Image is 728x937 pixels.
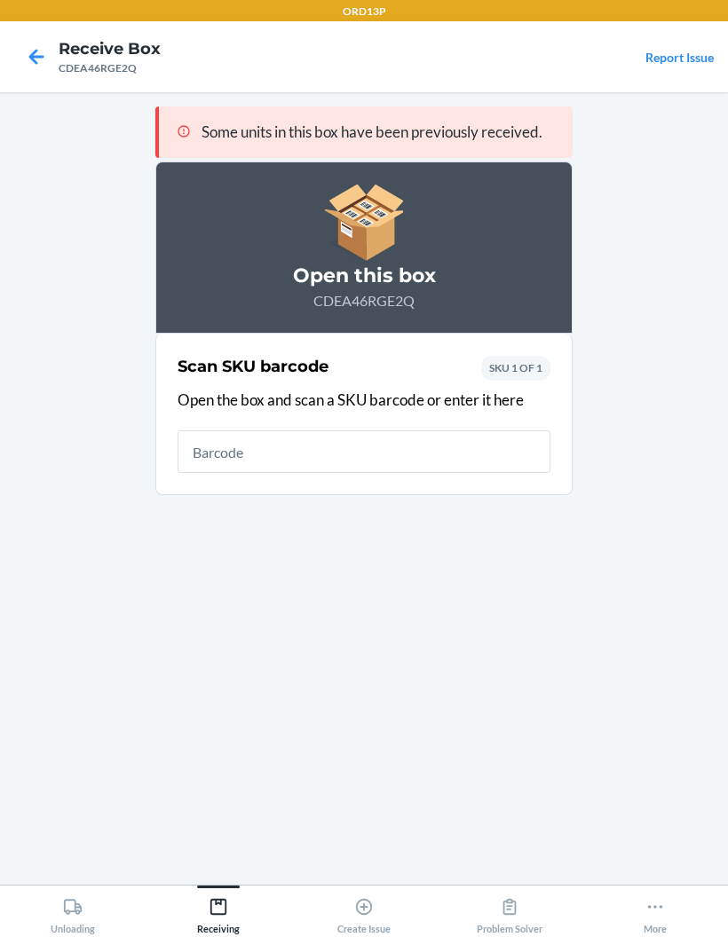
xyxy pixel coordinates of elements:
p: CDEA46RGE2Q [178,290,550,311]
a: Report Issue [645,50,714,65]
div: Create Issue [337,890,391,934]
div: Problem Solver [477,890,542,934]
div: More [644,890,667,934]
div: Unloading [51,890,95,934]
button: Problem Solver [437,886,582,934]
p: ORD13P [343,4,386,20]
h3: Open this box [178,262,550,290]
div: Receiving [197,890,240,934]
h4: Receive Box [59,37,161,60]
input: Barcode [178,430,550,473]
button: Receiving [146,886,291,934]
p: SKU 1 OF 1 [489,360,542,376]
button: Create Issue [291,886,437,934]
p: Open the box and scan a SKU barcode or enter it here [178,389,550,412]
span: Some units in this box have been previously received. [202,122,542,141]
div: CDEA46RGE2Q [59,60,161,76]
button: More [582,886,728,934]
h2: Scan SKU barcode [178,355,328,378]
